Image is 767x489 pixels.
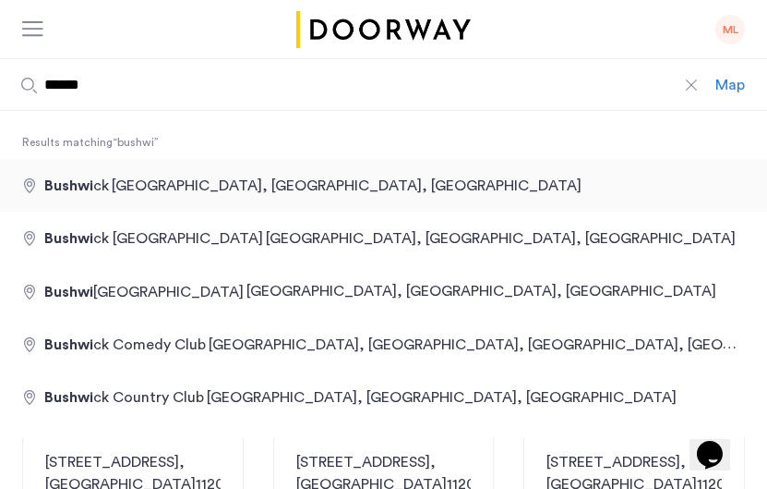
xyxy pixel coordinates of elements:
span: ck [44,178,112,193]
span: Bushwi [44,285,93,300]
span: ck [GEOGRAPHIC_DATA] [44,231,266,246]
iframe: chat widget [689,415,749,471]
span: Bushwi [44,178,93,193]
span: Bushwi [44,231,93,246]
span: [GEOGRAPHIC_DATA], [GEOGRAPHIC_DATA], [GEOGRAPHIC_DATA] [266,231,736,246]
img: logo [294,11,474,48]
span: [GEOGRAPHIC_DATA] [44,285,246,300]
q: bushwi [113,137,159,148]
span: ck Comedy Club [44,337,209,352]
span: Bushwi [44,390,93,405]
span: [GEOGRAPHIC_DATA], [GEOGRAPHIC_DATA], [GEOGRAPHIC_DATA] [112,178,581,193]
span: Bushwi [44,337,93,352]
span: [GEOGRAPHIC_DATA], [GEOGRAPHIC_DATA], [GEOGRAPHIC_DATA] [207,390,677,405]
div: ML [715,15,745,44]
span: ck Country Club [44,390,207,405]
span: [GEOGRAPHIC_DATA], [GEOGRAPHIC_DATA], [GEOGRAPHIC_DATA] [246,285,716,300]
a: Cazamio logo [294,11,474,48]
div: Map [715,74,745,96]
